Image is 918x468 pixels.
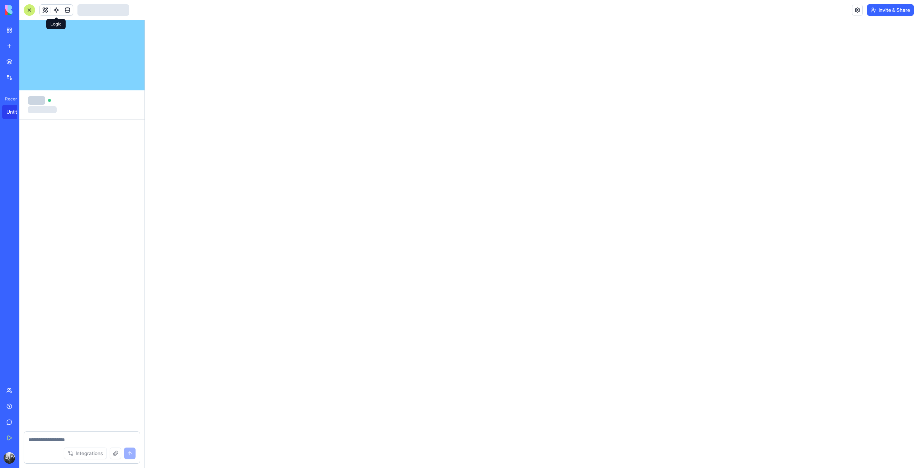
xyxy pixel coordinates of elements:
[5,5,49,15] img: logo
[2,96,17,102] span: Recent
[2,105,31,119] a: Untitled App
[867,4,914,16] button: Invite & Share
[4,452,15,464] img: ACg8ocI4zmFyMft-X1fN4UB3ZGLh860Gd5q7xPfn01t91-NWbBK8clcQ=s96-c
[6,108,27,115] div: Untitled App
[46,19,66,29] div: Logic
